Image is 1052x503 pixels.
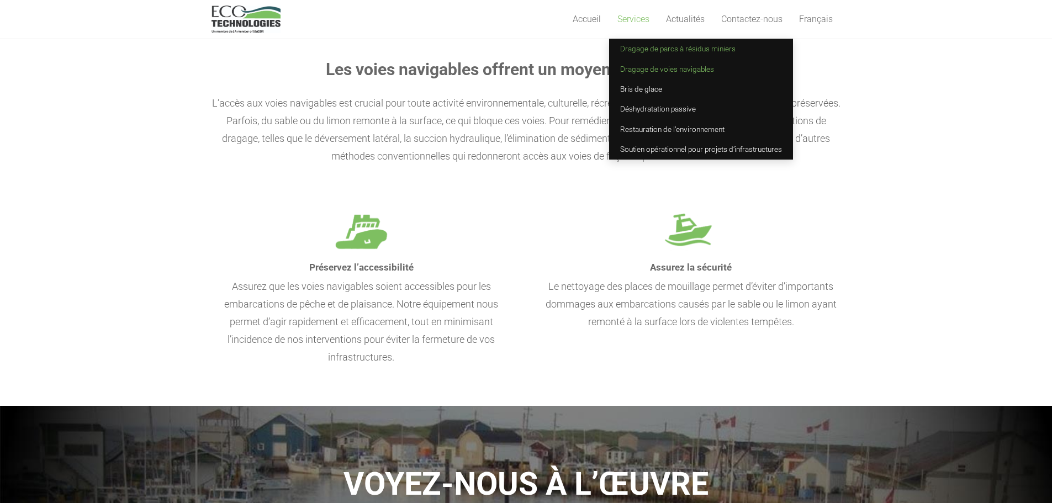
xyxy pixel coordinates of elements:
p: Assurez que les voies navigables soient accessibles pour les embarcations de pêche et de plaisanc... [212,278,511,366]
strong: Les voies navigables offrent un moyen de subsistance [326,60,726,79]
p: Le nettoyage des places de mouillage permet d’éviter d’importants dommages aux embarcations causé... [541,278,841,331]
a: logo_EcoTech_ASDR_RGB [212,6,281,33]
span: Déshydratation passive [620,104,696,113]
a: Dragage de parcs à résidus miniers [609,39,793,59]
a: Restauration de l’environnement [609,119,793,139]
strong: Assurez la sécurité [650,262,732,273]
strong: VOYEZ-NOUS À L’ŒUVRE [343,465,709,502]
span: Dragage de voies navigables [620,65,714,73]
strong: Préservez l’accessibilité [309,262,414,273]
a: Soutien opérationnel pour projets d’infrastructures [609,139,793,159]
a: Dragage de voies navigables [609,59,793,78]
span: Dragage de parcs à résidus miniers [620,44,736,53]
span: Français [799,14,833,24]
a: Déshydratation passive [609,99,793,119]
p: L’accès aux voies navigables est crucial pour toute activité environnementale, culturelle, récréa... [212,94,841,165]
span: Contactez-nous [721,14,783,24]
span: Accueil [573,14,601,24]
span: Bris de glace [620,84,662,93]
span: Soutien opérationnel pour projets d’infrastructures [620,145,782,153]
span: Restauration de l’environnement [620,125,725,134]
span: Actualités [666,14,705,24]
a: Bris de glace [609,79,793,99]
span: Services [617,14,649,24]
